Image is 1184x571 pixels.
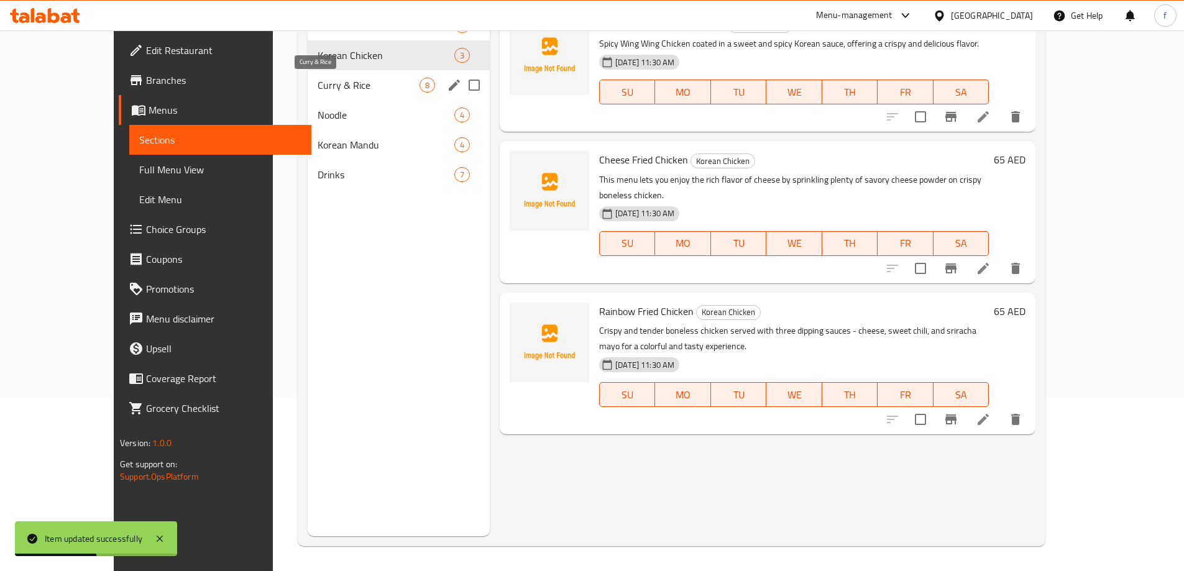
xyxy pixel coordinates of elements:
span: SU [605,386,650,404]
span: Sections [139,132,301,147]
a: Menu disclaimer [119,304,311,334]
span: TU [716,234,761,252]
button: MO [655,382,710,407]
button: Branch-specific-item [936,404,966,434]
span: Curry & Rice [318,78,420,93]
button: TU [711,382,766,407]
div: Korean Chicken [691,153,755,168]
h6: 60 AED [994,16,1026,33]
span: Cheese Fried Chicken [599,150,688,169]
span: TH [827,386,873,404]
img: Rainbow Fried Chicken [510,303,589,382]
a: Coverage Report [119,363,311,393]
h6: 65 AED [994,151,1026,168]
div: items [454,107,470,122]
button: SA [934,382,989,407]
a: Choice Groups [119,214,311,244]
span: Korean Chicken [318,48,454,63]
span: Get support on: [120,456,177,472]
button: WE [766,80,822,104]
a: Full Menu View [129,155,311,185]
a: Edit menu item [976,412,991,427]
span: Korean Chicken [691,154,755,168]
div: Noodle [318,107,454,122]
span: MO [660,83,705,101]
span: SA [938,386,984,404]
div: items [454,137,470,152]
span: FR [883,83,928,101]
span: Edit Restaurant [146,43,301,58]
div: Menu-management [816,8,893,23]
button: MO [655,231,710,256]
span: TH [827,83,873,101]
button: SU [599,231,655,256]
span: [DATE] 11:30 AM [610,57,679,68]
span: Rainbow Fried Chicken [599,302,694,321]
span: SA [938,234,984,252]
span: FR [883,234,928,252]
span: Coupons [146,252,301,267]
nav: Menu sections [308,6,490,194]
button: TH [822,382,878,407]
button: SA [934,231,989,256]
span: Full Menu View [139,162,301,177]
img: Cheese Fried Chicken [510,151,589,231]
span: Grocery Checklist [146,401,301,416]
button: FR [878,80,933,104]
div: Curry & Rice8edit [308,70,490,100]
a: Support.OpsPlatform [120,468,199,485]
button: MO [655,80,710,104]
span: Select to update [907,406,934,432]
div: Drinks7 [308,160,490,190]
a: Promotions [119,274,311,304]
button: TH [822,80,878,104]
button: FR [878,382,933,407]
div: items [454,48,470,63]
span: Drinks [318,167,454,182]
button: TH [822,231,878,256]
button: SU [599,382,655,407]
p: Spicy Wing Wing Chicken coated in a sweet and spicy Korean sauce, offering a crispy and delicious... [599,36,989,52]
img: Yangnyum Wing Wing chicken [510,16,589,95]
span: Upsell [146,341,301,356]
a: Sections [129,125,311,155]
button: Branch-specific-item [936,102,966,132]
span: Menus [149,103,301,117]
button: edit [445,76,464,94]
div: [GEOGRAPHIC_DATA] [951,9,1033,22]
span: TU [716,83,761,101]
span: TU [716,386,761,404]
span: Select to update [907,104,934,130]
span: Choice Groups [146,222,301,237]
div: Noodle4 [308,100,490,130]
button: WE [766,382,822,407]
p: Crispy and tender boneless chicken served with three dipping sauces - cheese, sweet chili, and sr... [599,323,989,354]
h6: 65 AED [994,303,1026,320]
button: SU [599,80,655,104]
div: Korean Chicken [696,305,761,320]
a: Upsell [119,334,311,363]
a: Grocery Checklist [119,393,311,423]
div: Item updated successfully [45,532,142,546]
span: SU [605,83,650,101]
button: FR [878,231,933,256]
span: TH [827,234,873,252]
p: This menu lets you enjoy the rich flavor of cheese by sprinkling plenty of savory cheese powder o... [599,172,989,203]
button: SA [934,80,989,104]
span: 1.0.0 [152,435,172,451]
span: FR [883,386,928,404]
span: WE [771,234,817,252]
a: Edit menu item [976,261,991,276]
span: WE [771,386,817,404]
div: items [420,78,435,93]
span: Coverage Report [146,371,301,386]
a: Branches [119,65,311,95]
button: delete [1001,404,1030,434]
span: [DATE] 11:30 AM [610,208,679,219]
a: Edit menu item [976,109,991,124]
a: Edit Restaurant [119,35,311,65]
span: Edit Menu [139,192,301,207]
a: Coupons [119,244,311,274]
span: 4 [455,139,469,151]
